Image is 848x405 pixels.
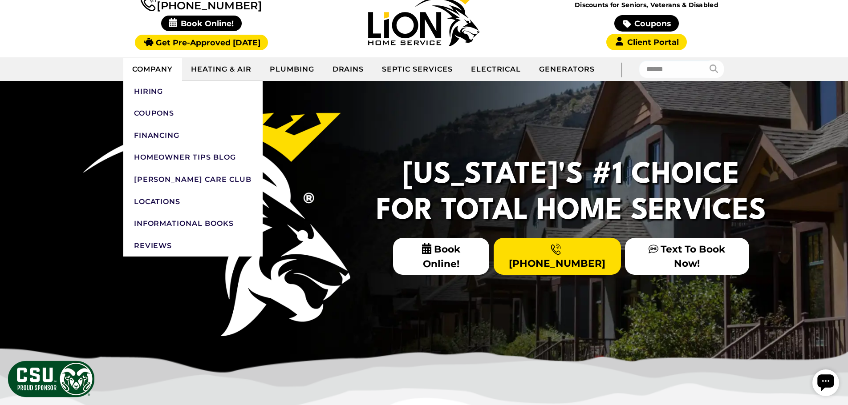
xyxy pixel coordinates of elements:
[123,102,263,124] a: Coupons
[614,15,678,32] a: Coupons
[123,213,263,235] a: Informational Books
[625,238,749,274] a: Text To Book Now!
[161,16,242,31] span: Book Online!
[324,58,373,80] a: Drains
[123,58,183,80] a: Company
[123,146,263,168] a: Homeowner Tips Blog
[123,235,263,257] a: Reviews
[604,57,639,81] div: |
[7,360,96,398] img: CSU Sponsor Badge
[606,34,686,50] a: Client Portal
[494,238,621,274] a: [PHONE_NUMBER]
[123,124,263,147] a: Financing
[261,58,324,80] a: Plumbing
[537,2,756,8] span: Discounts for Seniors, Veterans & Disabled
[371,157,771,229] h2: [US_STATE]'s #1 Choice For Total Home Services
[393,238,490,275] span: Book Online!
[123,168,263,191] a: [PERSON_NAME] Care Club
[182,58,260,80] a: Heating & Air
[4,4,30,30] div: Open chat widget
[135,35,268,50] a: Get Pre-Approved [DATE]
[123,80,263,103] a: Hiring
[530,58,604,80] a: Generators
[462,58,531,80] a: Electrical
[373,58,462,80] a: Septic Services
[123,191,263,213] a: Locations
